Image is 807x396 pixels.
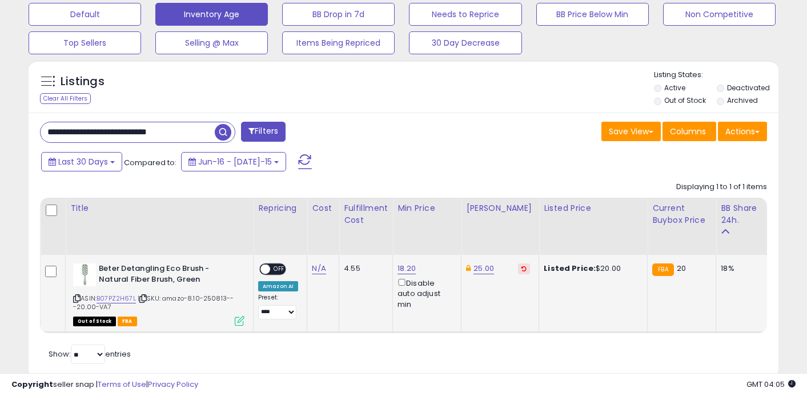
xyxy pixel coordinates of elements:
button: Filters [241,122,286,142]
button: Last 30 Days [41,152,122,171]
div: [PERSON_NAME] [466,202,534,214]
span: FBA [118,317,137,326]
span: Last 30 Days [58,156,108,167]
button: Inventory Age [155,3,268,26]
div: Min Price [398,202,456,214]
small: FBA [652,263,673,276]
label: Active [664,83,685,93]
label: Out of Stock [664,95,706,105]
a: N/A [312,263,326,274]
div: Title [70,202,248,214]
div: $20.00 [544,263,639,274]
button: Jun-16 - [DATE]-15 [181,152,286,171]
div: Current Buybox Price [652,202,711,226]
div: Cost [312,202,334,214]
span: Columns [670,126,706,137]
img: 41kUuYzUo5L._SL40_.jpg [73,263,96,286]
button: Non Competitive [663,3,776,26]
span: 2025-08-15 04:05 GMT [746,379,796,390]
div: ASIN: [73,263,244,325]
div: 18% [721,263,758,274]
i: This overrides the store level Dynamic Max Price for this listing [466,265,471,272]
span: 20 [677,263,686,274]
div: Displaying 1 to 1 of 1 items [676,182,767,193]
span: | SKU: amazo-8.10-250813---20.00-VA7 [73,294,234,311]
div: 4.55 [344,263,384,274]
a: B07PZ2H67L [97,294,136,303]
button: Selling @ Max [155,31,268,54]
button: Items Being Repriced [282,31,395,54]
h5: Listings [61,74,105,90]
button: BB Price Below Min [536,3,649,26]
b: Beter Detangling Eco Brush - Natural Fiber Brush, Green [99,263,238,287]
strong: Copyright [11,379,53,390]
div: Preset: [258,294,298,319]
div: Amazon AI [258,281,298,291]
span: All listings that are currently out of stock and unavailable for purchase on Amazon [73,317,116,326]
a: Terms of Use [98,379,146,390]
button: BB Drop in 7d [282,3,395,26]
button: Save View [601,122,661,141]
button: Default [29,3,141,26]
button: Columns [663,122,716,141]
span: OFF [270,265,288,274]
span: Show: entries [49,349,131,359]
button: Needs to Reprice [409,3,521,26]
div: BB Share 24h. [721,202,762,226]
a: Privacy Policy [148,379,198,390]
div: Clear All Filters [40,93,91,104]
span: Jun-16 - [DATE]-15 [198,156,272,167]
div: Repricing [258,202,302,214]
button: Actions [718,122,767,141]
label: Archived [727,95,758,105]
p: Listing States: [654,70,778,81]
a: 18.20 [398,263,416,274]
b: Listed Price: [544,263,596,274]
div: Listed Price [544,202,643,214]
div: Fulfillment Cost [344,202,388,226]
i: Revert to store-level Dynamic Max Price [521,266,527,271]
a: 25.00 [473,263,494,274]
div: Disable auto adjust min [398,277,452,310]
button: Top Sellers [29,31,141,54]
div: seller snap | | [11,379,198,390]
span: Compared to: [124,157,176,168]
button: 30 Day Decrease [409,31,521,54]
label: Deactivated [727,83,770,93]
